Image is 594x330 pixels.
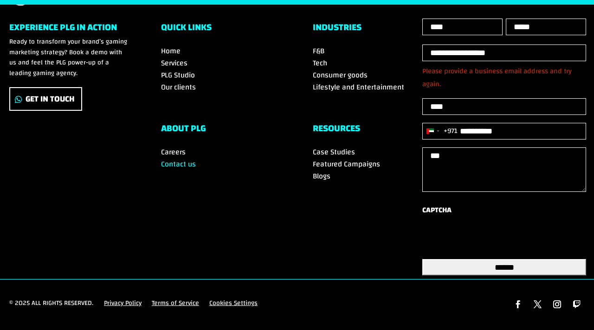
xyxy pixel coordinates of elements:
a: Follow on Facebook [510,297,526,312]
h6: Industries [313,23,433,37]
a: Featured Campaigns [313,157,380,171]
h6: Quick Links [161,23,281,37]
a: Privacy Policy [104,298,142,312]
div: Please provide a business email address and try again. [422,65,586,90]
a: Home [161,44,181,58]
label: CAPTCHA [422,204,452,216]
a: PLG Studio [161,68,195,82]
a: Services [161,56,187,70]
h6: RESOURCES [313,124,433,138]
button: Selected country [423,123,458,139]
div: +971 [444,125,458,137]
iframe: reCAPTCHA [422,220,563,256]
a: Contact us [161,157,196,171]
p: © 2025 All rights reserved. [9,298,93,309]
a: Blogs [313,169,330,183]
h6: Experience PLG in Action [9,23,129,37]
a: Get In Touch [9,87,82,111]
p: Ready to transform your brand’s gaming marketing strategy? Book a demo with us and feel the PLG p... [9,37,129,78]
a: Terms of Service [152,298,199,312]
h6: ABOUT PLG [161,124,281,138]
a: Follow on X [530,297,546,312]
a: Our clients [161,80,196,94]
a: Consumer goods [313,68,368,82]
a: Careers [161,145,186,159]
a: Cookies Settings [209,298,258,312]
a: Case Studies [313,145,355,159]
iframe: Chat Widget [548,286,594,330]
a: Tech [313,56,327,70]
a: Lifestyle and Entertainment [313,80,404,94]
a: F&B [313,44,324,58]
